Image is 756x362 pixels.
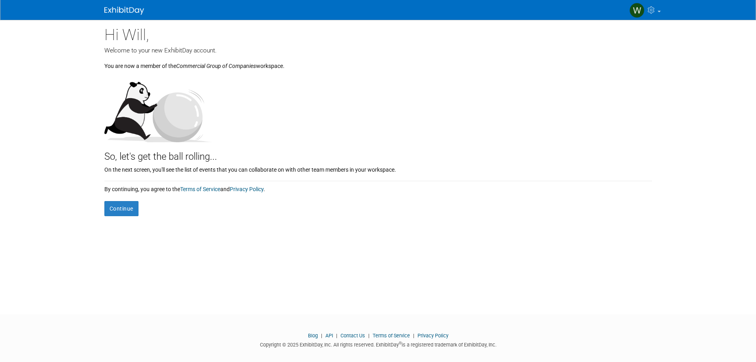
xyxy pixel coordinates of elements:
span: | [366,333,371,339]
img: Will Schwenger [629,3,644,18]
a: Privacy Policy [230,186,264,192]
span: | [319,333,324,339]
div: So, let's get the ball rolling... [104,142,652,164]
img: Let's get the ball rolling [104,74,212,142]
img: ExhibitDay [104,7,144,15]
div: You are now a member of the workspace. [104,55,652,70]
i: Commercial Group of Companies [176,63,256,69]
a: Contact Us [340,333,365,339]
a: API [325,333,333,339]
button: Continue [104,201,139,216]
span: | [334,333,339,339]
a: Terms of Service [180,186,220,192]
span: | [411,333,416,339]
div: By continuing, you agree to the and . [104,181,652,193]
sup: ® [399,341,402,345]
a: Blog [308,333,318,339]
div: Hi Will, [104,20,652,46]
div: On the next screen, you'll see the list of events that you can collaborate on with other team mem... [104,164,652,174]
div: Welcome to your new ExhibitDay account. [104,46,652,55]
a: Privacy Policy [417,333,448,339]
a: Terms of Service [373,333,410,339]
